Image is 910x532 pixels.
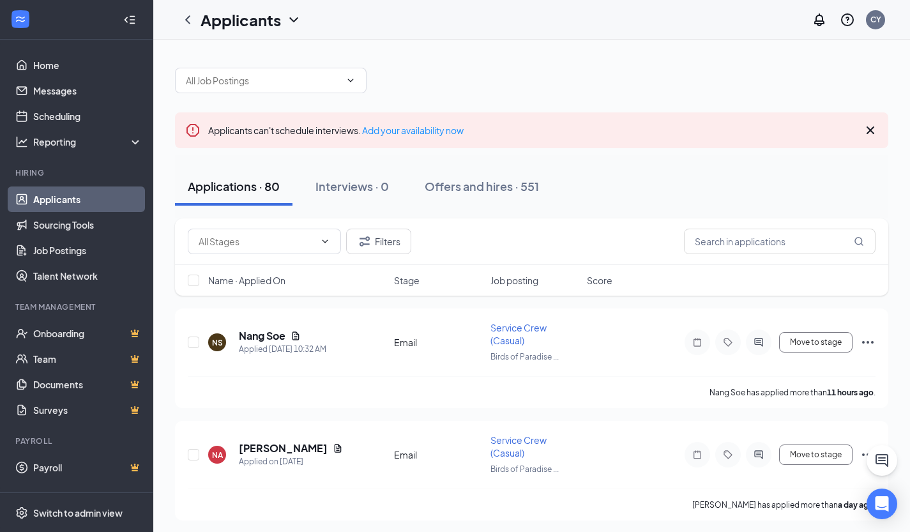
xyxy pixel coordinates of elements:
[840,12,855,27] svg: QuestionInfo
[15,301,140,312] div: Team Management
[490,464,559,474] span: Birds of Paradise ...
[490,322,547,346] span: Service Crew (Casual)
[827,388,874,397] b: 11 hours ago
[490,352,559,361] span: Birds of Paradise ...
[812,12,827,27] svg: Notifications
[690,450,705,460] svg: Note
[123,13,136,26] svg: Collapse
[709,387,876,398] p: Nang Soe has applied more than .
[720,337,736,347] svg: Tag
[15,135,28,148] svg: Analysis
[854,236,864,247] svg: MagnifyingGlass
[33,103,142,129] a: Scheduling
[394,448,483,461] div: Email
[345,75,356,86] svg: ChevronDown
[199,234,315,248] input: All Stages
[333,443,343,453] svg: Document
[33,321,142,346] a: OnboardingCrown
[201,9,281,31] h1: Applicants
[587,274,612,287] span: Score
[239,455,343,468] div: Applied on [DATE]
[212,337,223,348] div: NS
[15,167,140,178] div: Hiring
[720,450,736,460] svg: Tag
[212,450,223,460] div: NA
[867,445,897,476] button: ChatActive
[188,178,280,194] div: Applications · 80
[239,343,326,356] div: Applied [DATE] 10:32 AM
[779,332,853,353] button: Move to stage
[357,234,372,249] svg: Filter
[14,13,27,26] svg: WorkstreamLogo
[394,336,483,349] div: Email
[425,178,539,194] div: Offers and hires · 551
[870,14,881,25] div: CY
[33,455,142,480] a: PayrollCrown
[490,274,538,287] span: Job posting
[346,229,411,254] button: Filter Filters
[15,436,140,446] div: Payroll
[33,372,142,397] a: DocumentsCrown
[867,489,897,519] div: Open Intercom Messenger
[692,499,876,510] p: [PERSON_NAME] has applied more than .
[239,329,285,343] h5: Nang Soe
[208,125,464,136] span: Applicants can't schedule interviews.
[751,337,766,347] svg: ActiveChat
[33,346,142,372] a: TeamCrown
[490,434,547,459] span: Service Crew (Casual)
[779,445,853,465] button: Move to stage
[874,453,890,468] svg: ChatActive
[33,263,142,289] a: Talent Network
[33,506,123,519] div: Switch to admin view
[33,135,143,148] div: Reporting
[208,274,285,287] span: Name · Applied On
[362,125,464,136] a: Add your availability now
[315,178,389,194] div: Interviews · 0
[860,447,876,462] svg: Ellipses
[286,12,301,27] svg: ChevronDown
[15,506,28,519] svg: Settings
[186,73,340,87] input: All Job Postings
[684,229,876,254] input: Search in applications
[394,274,420,287] span: Stage
[180,12,195,27] svg: ChevronLeft
[751,450,766,460] svg: ActiveChat
[690,337,705,347] svg: Note
[863,123,878,138] svg: Cross
[33,78,142,103] a: Messages
[33,238,142,263] a: Job Postings
[33,52,142,78] a: Home
[291,331,301,341] svg: Document
[860,335,876,350] svg: Ellipses
[33,397,142,423] a: SurveysCrown
[320,236,330,247] svg: ChevronDown
[838,500,874,510] b: a day ago
[33,186,142,212] a: Applicants
[185,123,201,138] svg: Error
[239,441,328,455] h5: [PERSON_NAME]
[33,212,142,238] a: Sourcing Tools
